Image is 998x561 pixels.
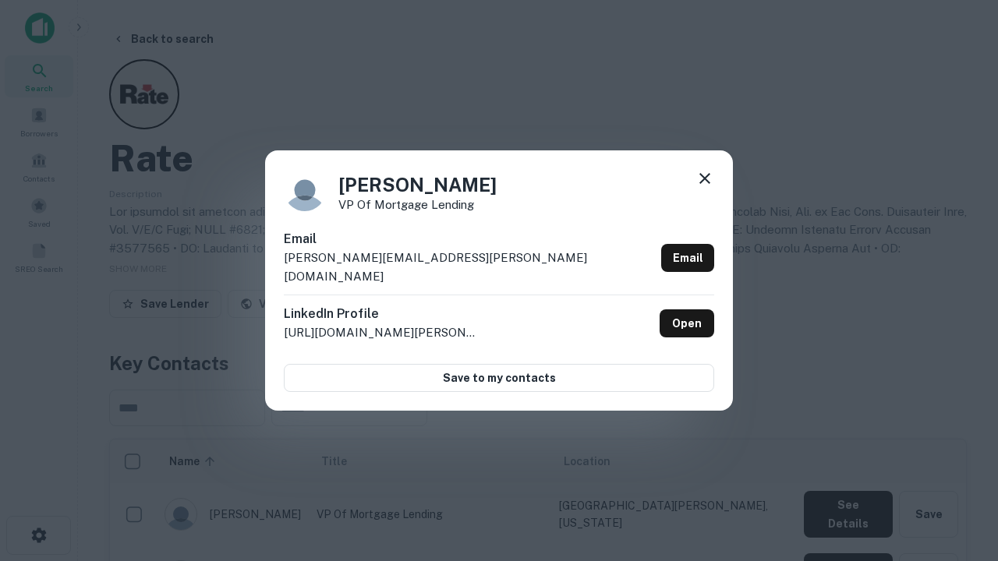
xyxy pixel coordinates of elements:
img: 9c8pery4andzj6ohjkjp54ma2 [284,169,326,211]
a: Open [660,309,714,337]
p: [PERSON_NAME][EMAIL_ADDRESS][PERSON_NAME][DOMAIN_NAME] [284,249,655,285]
iframe: Chat Widget [920,436,998,511]
a: Email [661,244,714,272]
p: [URL][DOMAIN_NAME][PERSON_NAME] [284,323,479,342]
h4: [PERSON_NAME] [338,171,497,199]
h6: Email [284,230,655,249]
button: Save to my contacts [284,364,714,392]
p: VP of Mortgage Lending [338,199,497,210]
h6: LinkedIn Profile [284,305,479,323]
